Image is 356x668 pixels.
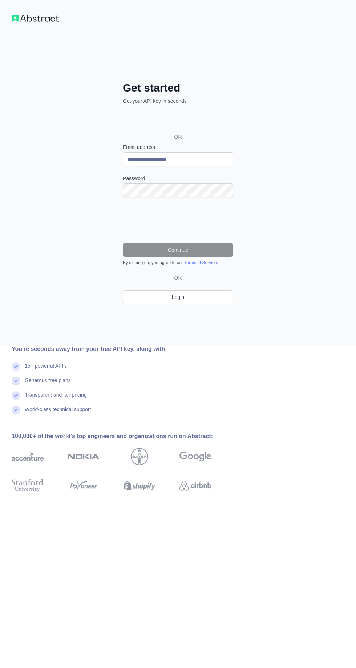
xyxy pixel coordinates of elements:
button: Continue [123,243,233,257]
div: 15+ powerful API's [25,362,67,377]
div: By signing up, you agree to our . [123,260,233,266]
img: shopify [124,478,155,494]
h2: Get started [123,81,233,94]
a: Login [123,290,233,304]
img: nokia [68,448,100,465]
iframe: reCAPTCHA [123,206,233,234]
img: airbnb [179,478,211,494]
div: World-class technical support [25,406,91,420]
img: google [179,448,211,465]
img: check mark [12,391,20,400]
a: Terms of Service [184,260,217,265]
img: bayer [131,448,148,465]
div: 100,000+ of the world's top engineers and organizations run on Abstract: [12,432,235,441]
img: check mark [12,406,20,414]
img: accenture [12,448,44,465]
div: Generous free plans [25,377,71,391]
div: You're seconds away from your free API key, along with: [12,345,235,353]
img: Workflow [12,15,59,22]
img: check mark [12,362,20,371]
label: Password [123,175,233,182]
div: Transparent and fair pricing [25,391,87,406]
label: Email address [123,143,233,151]
img: check mark [12,377,20,385]
iframe: Sign in with Google Button [119,113,235,129]
img: stanford university [12,478,44,494]
span: OR [169,133,188,141]
span: OR [171,274,185,282]
p: Get your API key in seconds [123,97,233,105]
img: payoneer [68,478,100,494]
